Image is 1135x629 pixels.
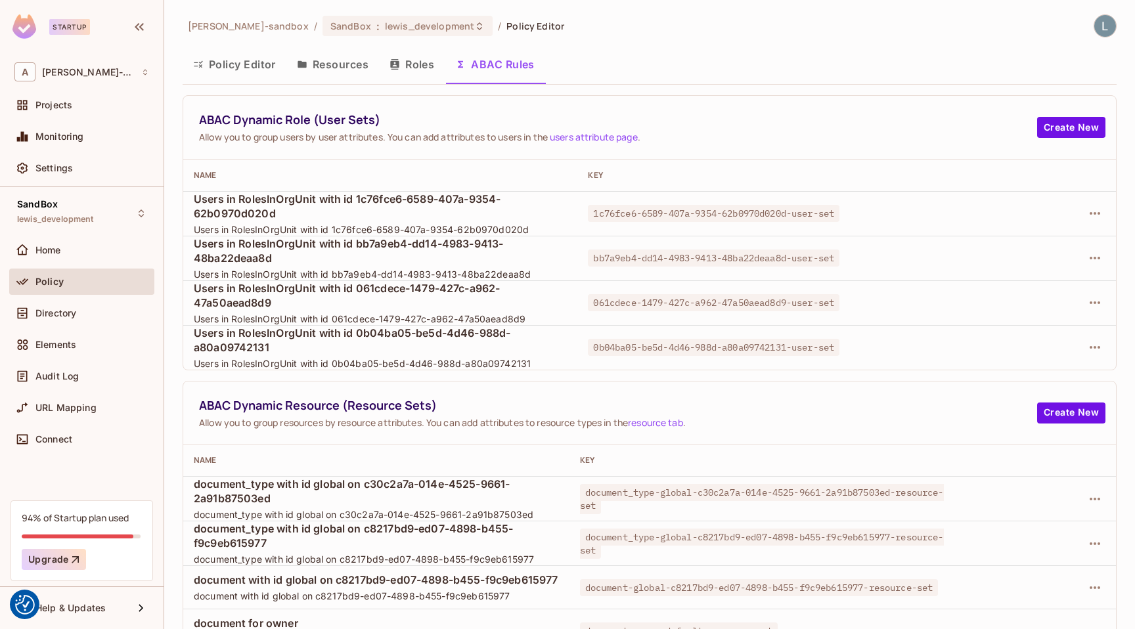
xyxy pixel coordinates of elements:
[1037,117,1105,138] button: Create New
[194,192,567,221] span: Users in RolesInOrgUnit with id 1c76fce6-6589-407a-9354-62b0970d020d
[588,205,839,222] span: 1c76fce6-6589-407a-9354-62b0970d020d-user-set
[588,170,944,181] div: Key
[376,21,380,32] span: :
[194,553,559,565] span: document_type with id global on c8217bd9-ed07-4898-b455-f9c9eb615977
[15,595,35,615] img: Revisit consent button
[194,326,567,355] span: Users in RolesInOrgUnit with id 0b04ba05-be5d-4d46-988d-a80a09742131
[194,236,567,265] span: Users in RolesInOrgUnit with id bb7a9eb4-dd14-4983-9413-48ba22deaa8d
[286,48,379,81] button: Resources
[194,455,559,466] div: Name
[35,131,84,142] span: Monitoring
[194,268,567,280] span: Users in RolesInOrgUnit with id bb7a9eb4-dd14-4983-9413-48ba22deaa8d
[194,521,559,550] span: document_type with id global on c8217bd9-ed07-4898-b455-f9c9eb615977
[35,100,72,110] span: Projects
[35,308,76,318] span: Directory
[22,511,129,524] div: 94% of Startup plan used
[580,529,944,559] span: document_type-global-c8217bd9-ed07-4898-b455-f9c9eb615977-resource-set
[35,339,76,350] span: Elements
[506,20,564,32] span: Policy Editor
[22,549,86,570] button: Upgrade
[1037,402,1105,423] button: Create New
[14,62,35,81] span: A
[194,477,559,506] span: document_type with id global on c30c2a7a-014e-4525-9661-2a91b87503ed
[194,508,559,521] span: document_type with id global on c30c2a7a-014e-4525-9661-2a91b87503ed
[35,371,79,381] span: Audit Log
[35,245,61,255] span: Home
[498,20,501,32] li: /
[188,20,309,32] span: the active workspace
[194,281,567,310] span: Users in RolesInOrgUnit with id 061cdece-1479-427c-a962-47a50aead8d9
[199,416,1037,429] span: Allow you to group resources by resource attributes. You can add attributes to resource types in ...
[15,595,35,615] button: Consent Preferences
[35,603,106,613] span: Help & Updates
[35,276,64,287] span: Policy
[385,20,474,32] span: lewis_development
[183,48,286,81] button: Policy Editor
[194,313,567,325] span: Users in RolesInOrgUnit with id 061cdece-1479-427c-a962-47a50aead8d9
[17,199,58,209] span: SandBox
[194,170,567,181] div: Name
[314,20,317,32] li: /
[194,573,559,587] span: document with id global on c8217bd9-ed07-4898-b455-f9c9eb615977
[35,434,72,445] span: Connect
[1094,15,1116,37] img: Lewis Youl
[12,14,36,39] img: SReyMgAAAABJRU5ErkJggg==
[35,402,97,413] span: URL Mapping
[35,163,73,173] span: Settings
[588,339,839,356] span: 0b04ba05-be5d-4d46-988d-a80a09742131-user-set
[199,131,1037,143] span: Allow you to group users by user attributes. You can add attributes to users in the .
[445,48,545,81] button: ABAC Rules
[588,249,839,267] span: bb7a9eb4-dd14-4983-9413-48ba22deaa8d-user-set
[194,590,559,602] span: document with id global on c8217bd9-ed07-4898-b455-f9c9eb615977
[199,397,1037,414] span: ABAC Dynamic Resource (Resource Sets)
[199,112,1037,128] span: ABAC Dynamic Role (User Sets)
[580,579,939,596] span: document-global-c8217bd9-ed07-4898-b455-f9c9eb615977-resource-set
[194,223,567,236] span: Users in RolesInOrgUnit with id 1c76fce6-6589-407a-9354-62b0970d020d
[628,416,683,429] a: resource tab
[42,67,135,77] span: Workspace: alex-trustflight-sandbox
[379,48,445,81] button: Roles
[580,455,945,466] div: Key
[588,294,839,311] span: 061cdece-1479-427c-a962-47a50aead8d9-user-set
[550,131,638,143] a: users attribute page
[17,214,94,225] span: lewis_development
[330,20,371,32] span: SandBox
[194,357,567,370] span: Users in RolesInOrgUnit with id 0b04ba05-be5d-4d46-988d-a80a09742131
[580,484,944,514] span: document_type-global-c30c2a7a-014e-4525-9661-2a91b87503ed-resource-set
[49,19,90,35] div: Startup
